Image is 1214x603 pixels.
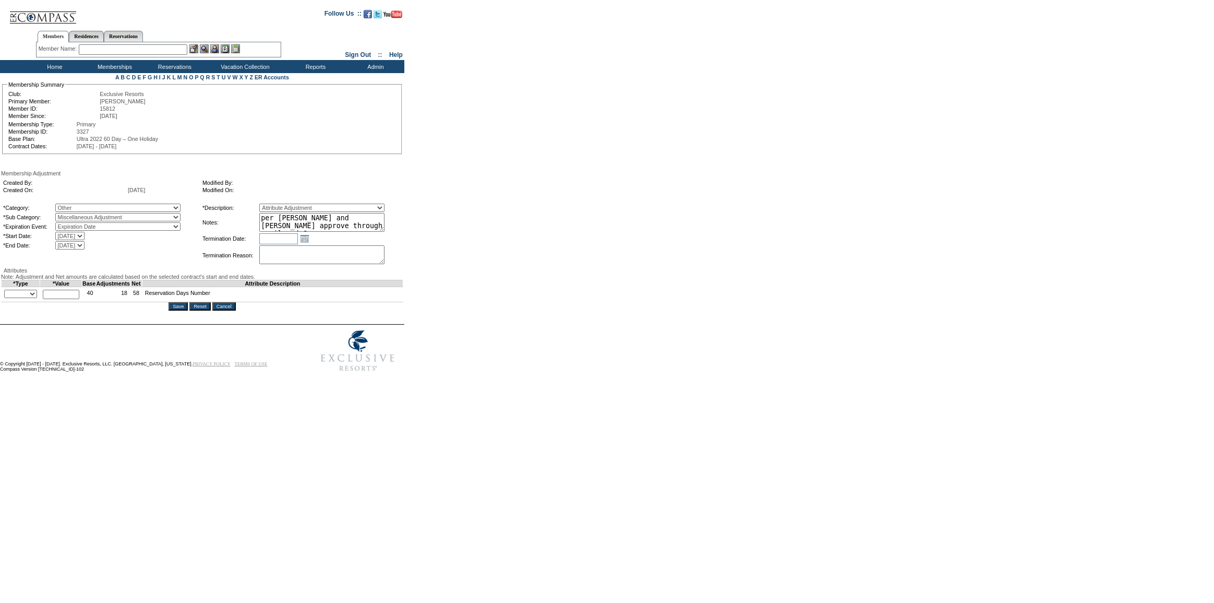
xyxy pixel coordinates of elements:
[202,233,258,244] td: Termination Date:
[3,232,54,240] td: *Start Date:
[233,74,238,80] a: W
[169,302,188,311] input: Save
[82,280,96,287] td: Base
[39,44,79,53] div: Member Name:
[383,10,402,18] img: Subscribe to our YouTube Channel
[2,280,40,287] td: *Type
[217,74,220,80] a: T
[100,91,144,97] span: Exclusive Resorts
[189,44,198,53] img: b_edit.gif
[239,74,243,80] a: X
[126,74,130,80] a: C
[200,74,204,80] a: Q
[8,113,99,119] td: Member Since:
[8,136,76,142] td: Base Plan:
[38,31,69,42] a: Members
[378,51,382,58] span: ::
[195,74,199,80] a: P
[222,74,226,80] a: U
[148,74,152,80] a: G
[172,74,175,80] a: L
[77,121,96,127] span: Primary
[96,287,130,302] td: 18
[100,98,146,104] span: [PERSON_NAME]
[8,128,76,135] td: Membership ID:
[193,361,231,366] a: PRIVACY POLICY
[202,245,258,265] td: Termination Reason:
[77,143,117,149] span: [DATE] - [DATE]
[3,204,54,212] td: *Category:
[231,44,240,53] img: b_calculator.gif
[128,187,146,193] span: [DATE]
[344,60,404,73] td: Admin
[299,233,310,244] a: Open the calendar popup.
[311,325,404,377] img: Exclusive Resorts
[202,180,398,186] td: Modified By:
[3,187,127,193] td: Created On:
[389,51,403,58] a: Help
[130,280,142,287] td: Net
[364,13,372,19] a: Become our fan on Facebook
[77,136,158,142] span: Ultra 2022 60 Day – One Holiday
[137,74,141,80] a: E
[177,74,182,80] a: M
[40,280,82,287] td: *Value
[383,13,402,19] a: Subscribe to our YouTube Channel
[8,98,99,104] td: Primary Member:
[159,74,161,80] a: I
[100,105,115,112] span: 15812
[167,74,171,80] a: K
[132,74,136,80] a: D
[212,302,236,311] input: Cancel
[227,74,231,80] a: V
[374,10,382,18] img: Follow us on Twitter
[324,9,362,21] td: Follow Us ::
[83,60,143,73] td: Memberships
[8,121,76,127] td: Membership Type:
[249,74,253,80] a: Z
[104,31,143,42] a: Reservations
[202,204,258,212] td: *Description:
[235,361,268,366] a: TERMS OF USE
[3,241,54,250] td: *End Date:
[245,74,248,80] a: Y
[345,51,371,58] a: Sign Out
[3,180,127,186] td: Created By:
[142,280,403,287] td: Attribute Description
[203,60,284,73] td: Vacation Collection
[255,74,289,80] a: ER Accounts
[8,105,99,112] td: Member ID:
[3,213,54,221] td: *Sub Category:
[364,10,372,18] img: Become our fan on Facebook
[69,31,104,42] a: Residences
[374,13,382,19] a: Follow us on Twitter
[189,74,193,80] a: O
[1,267,403,274] div: Attributes
[100,113,117,119] span: [DATE]
[1,274,403,280] div: Note: Adjustment and Net amounts are calculated based on the selected contract's start and end da...
[284,60,344,73] td: Reports
[121,74,125,80] a: B
[153,74,158,80] a: H
[8,143,76,149] td: Contract Dates:
[142,287,403,302] td: Reservation Days Number
[162,74,165,80] a: J
[3,222,54,231] td: *Expiration Event:
[211,74,215,80] a: S
[184,74,188,80] a: N
[130,287,142,302] td: 58
[143,60,203,73] td: Reservations
[206,74,210,80] a: R
[23,60,83,73] td: Home
[1,170,403,176] div: Membership Adjustment
[82,287,96,302] td: 40
[200,44,209,53] img: View
[189,302,210,311] input: Reset
[221,44,230,53] img: Reservations
[115,74,119,80] a: A
[96,280,130,287] td: Adjustments
[142,74,146,80] a: F
[210,44,219,53] img: Impersonate
[7,81,65,88] legend: Membership Summary
[202,213,258,232] td: Notes:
